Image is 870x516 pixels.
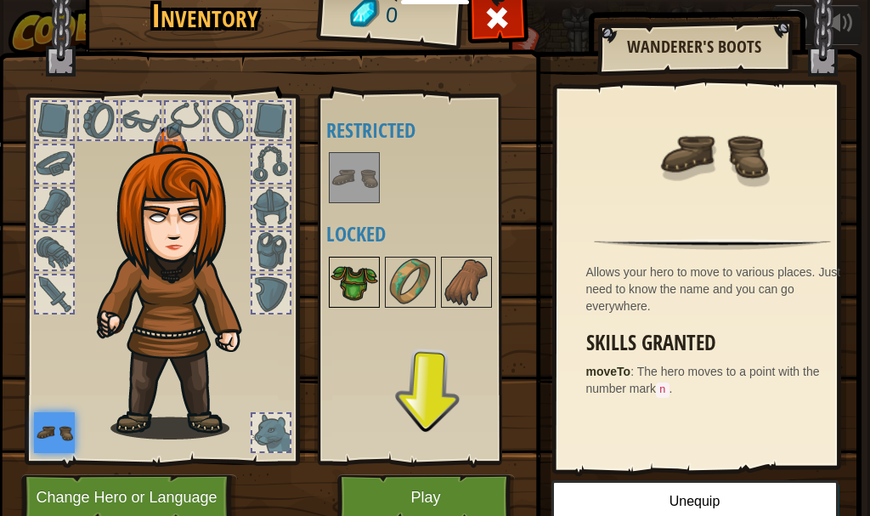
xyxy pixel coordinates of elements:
img: portrait.png [387,258,434,306]
span: : [630,365,637,378]
div: Allows your hero to move to various places. Just need to know the name and you can go everywhere. [586,264,848,315]
span: The hero moves to a point with the number mark . [586,365,820,395]
code: n [656,383,669,398]
img: portrait.png [658,99,768,210]
img: portrait.png [34,412,75,453]
img: hair_f2.png [89,127,272,439]
img: hr.png [594,239,830,250]
h3: Skills Granted [586,332,848,354]
h2: Wanderer's Boots [614,37,774,56]
img: portrait.png [330,258,378,306]
img: portrait.png [330,154,378,201]
h4: Restricted [326,119,540,141]
strong: moveTo [586,365,631,378]
img: portrait.png [443,258,490,306]
h4: Locked [326,223,540,245]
